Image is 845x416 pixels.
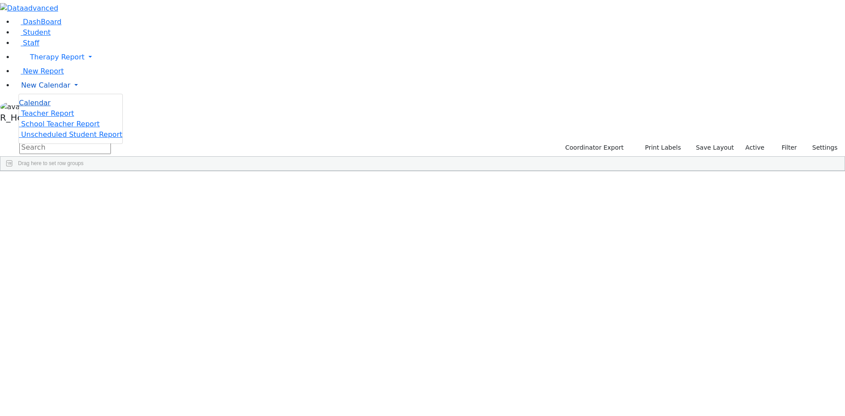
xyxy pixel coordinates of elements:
[23,18,62,26] span: DashBoard
[18,94,123,144] ul: Therapy Report
[19,120,99,128] a: School Teacher Report
[21,109,74,118] span: Teacher Report
[19,130,122,139] a: Unscheduled Student Report
[18,160,84,166] span: Drag here to set row groups
[19,109,74,118] a: Teacher Report
[30,53,84,61] span: Therapy Report
[770,141,801,155] button: Filter
[19,141,111,154] input: Search
[21,81,70,89] span: New Calendar
[14,48,845,66] a: Therapy Report
[21,130,122,139] span: Unscheduled Student Report
[742,141,768,155] label: Active
[23,39,39,47] span: Staff
[14,67,64,75] a: New Report
[19,98,51,108] a: Calendar
[801,141,841,155] button: Settings
[14,18,62,26] a: DashBoard
[23,28,51,37] span: Student
[23,67,64,75] span: New Report
[14,39,39,47] a: Staff
[692,141,738,155] button: Save Layout
[559,141,628,155] button: Coordinator Export
[19,99,51,107] span: Calendar
[14,28,51,37] a: Student
[635,141,685,155] button: Print Labels
[14,77,845,94] a: New Calendar
[21,120,99,128] span: School Teacher Report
